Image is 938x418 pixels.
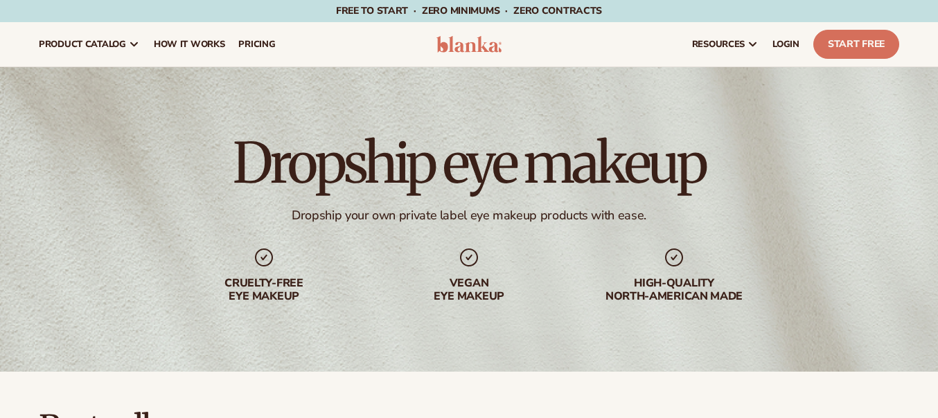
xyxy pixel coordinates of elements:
span: Free to start · ZERO minimums · ZERO contracts [336,4,602,17]
a: Start Free [813,30,899,59]
a: LOGIN [766,22,806,66]
span: LOGIN [772,39,799,50]
a: pricing [231,22,282,66]
a: resources [685,22,766,66]
div: Vegan eye makeup [380,277,558,303]
span: product catalog [39,39,126,50]
img: logo [436,36,502,53]
span: pricing [238,39,275,50]
h1: Dropship eye makeup [233,136,705,191]
div: Dropship your own private label eye makeup products with ease. [292,208,646,224]
span: resources [692,39,745,50]
div: Cruelty-free eye makeup [175,277,353,303]
a: How It Works [147,22,232,66]
span: How It Works [154,39,225,50]
a: product catalog [32,22,147,66]
div: High-quality North-american made [585,277,763,303]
